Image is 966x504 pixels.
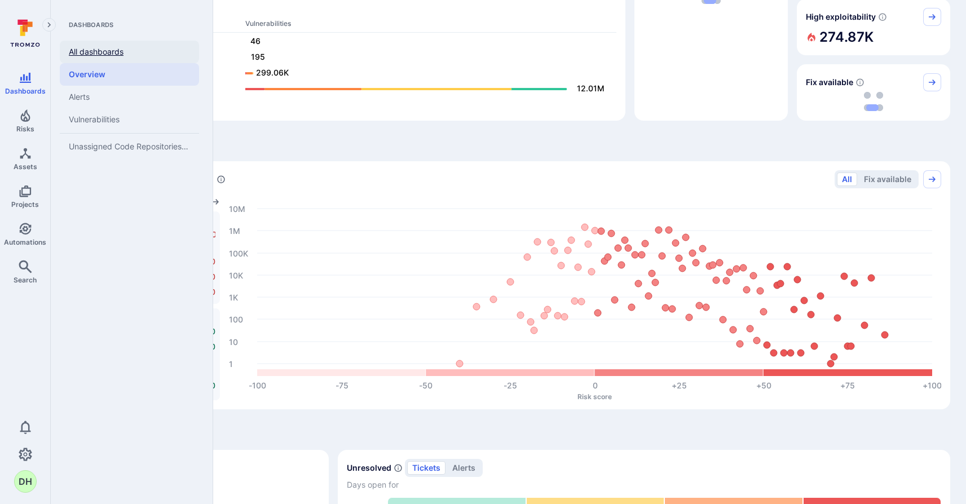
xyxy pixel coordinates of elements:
[347,479,941,490] span: Days open for
[14,276,37,284] span: Search
[229,293,238,302] text: 1K
[217,174,226,185] div: Number of vulnerabilities in status 'Open' 'Triaged' and 'In process' grouped by score
[864,92,883,111] img: Loading...
[577,83,605,93] text: 12.01M
[347,462,391,474] h2: Unresolved
[14,162,37,171] span: Assets
[4,238,46,246] span: Automations
[229,359,233,369] text: 1
[229,226,240,236] text: 1M
[14,470,37,493] button: DH
[855,78,864,87] svg: Vulnerabilities with fix available
[5,87,46,95] span: Dashboards
[504,381,517,390] text: -25
[878,12,887,21] svg: EPSS score ≥ 0.7
[407,461,445,475] button: tickets
[60,41,199,63] a: All dashboards
[806,11,876,23] span: High exploitability
[60,135,199,158] a: Unassigned Code Repositories Overview
[250,36,261,46] text: 46
[859,173,916,186] button: Fix available
[923,381,942,390] text: +100
[14,470,37,493] div: Daniel Harvey
[245,35,605,48] a: 46
[593,381,598,390] text: 0
[577,392,612,401] text: Risk score
[229,315,243,324] text: 100
[76,6,616,14] span: Ops scanners
[60,20,199,29] span: Dashboards
[806,91,941,112] div: loading spinner
[60,63,199,86] a: Overview
[69,142,190,152] span: Unassigned Code Repositories Overview
[840,381,855,390] text: +75
[229,249,248,258] text: 100K
[837,173,857,186] button: All
[251,52,265,61] text: 195
[16,125,34,133] span: Risks
[67,427,950,443] span: Remediate
[11,200,39,209] span: Projects
[394,462,403,474] span: Number of unresolved items by priority and days open
[60,86,199,108] a: Alerts
[336,381,349,390] text: -75
[756,381,771,390] text: +50
[42,18,56,32] button: Expand navigation menu
[819,26,874,48] h2: 274.87K
[245,82,605,96] a: 12.01M
[797,64,950,121] div: Fix available
[245,19,616,33] th: Vulnerabilities
[672,381,687,390] text: +25
[419,381,433,390] text: -50
[67,139,950,154] span: Prioritize
[256,68,289,77] text: 299.06K
[229,204,245,214] text: 10M
[45,20,53,30] i: Expand navigation menu
[447,461,480,475] button: alerts
[60,108,199,131] a: Vulnerabilities
[806,77,853,88] span: Fix available
[245,51,605,64] a: 195
[229,337,238,347] text: 10
[245,67,605,80] a: 299.06K
[249,381,266,390] text: -100
[229,271,243,280] text: 10K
